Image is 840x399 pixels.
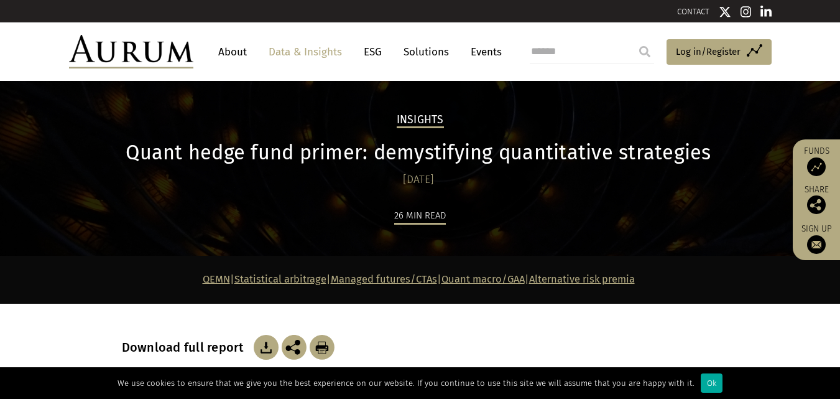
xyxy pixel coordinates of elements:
a: Data & Insights [262,40,348,63]
div: 26 min read [394,208,446,225]
img: Twitter icon [719,6,731,18]
h2: Insights [397,113,444,128]
a: Solutions [397,40,455,63]
img: Share this post [807,195,826,214]
img: Download Article [310,335,335,360]
img: Share this post [282,335,307,360]
img: Aurum [69,35,193,68]
a: Statistical arbitrage [234,273,326,285]
a: Funds [799,146,834,176]
span: Log in/Register [676,44,741,59]
img: Download Article [254,335,279,360]
img: Sign up to our newsletter [807,235,826,254]
a: Quant macro/GAA [441,273,525,285]
img: Access Funds [807,157,826,176]
h3: Download full report [122,340,251,355]
div: [DATE] [122,171,716,189]
input: Submit [632,39,657,64]
div: Share [799,185,834,214]
strong: | | | | [203,273,635,285]
a: Managed futures/CTAs [331,273,437,285]
a: Events [464,40,502,63]
img: Linkedin icon [760,6,772,18]
a: QEMN [203,273,230,285]
h1: Quant hedge fund primer: demystifying quantitative strategies [122,141,716,165]
img: Instagram icon [741,6,752,18]
a: About [212,40,253,63]
a: ESG [358,40,388,63]
a: Log in/Register [667,39,772,65]
div: Ok [701,373,722,393]
a: Sign up [799,223,834,254]
a: Alternative risk premia [529,273,635,285]
a: CONTACT [677,7,709,16]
